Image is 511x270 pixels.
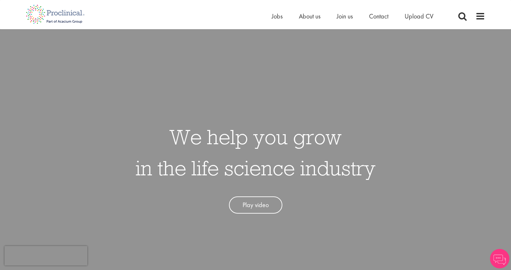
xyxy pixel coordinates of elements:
a: Upload CV [405,12,433,20]
img: Chatbot [490,249,509,268]
a: About us [299,12,321,20]
a: Contact [369,12,388,20]
a: Jobs [272,12,283,20]
a: Play video [229,196,282,214]
a: Join us [337,12,353,20]
h1: We help you grow in the life science industry [136,121,375,183]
